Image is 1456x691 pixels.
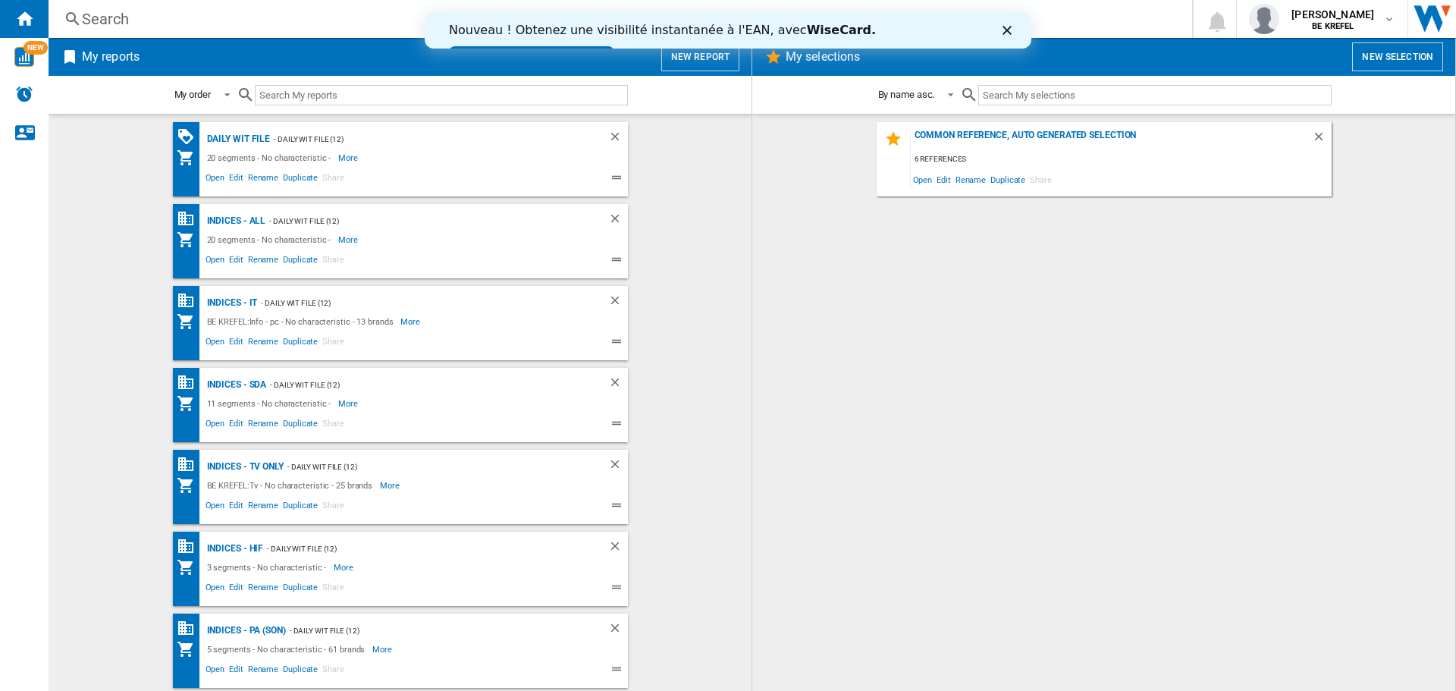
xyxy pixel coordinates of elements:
[203,662,227,680] span: Open
[257,294,577,313] div: - Daily WIT file (12)
[203,580,227,598] span: Open
[978,85,1331,105] input: Search My selections
[286,621,578,640] div: - Daily WIT file (12)
[934,169,953,190] span: Edit
[578,14,593,23] div: Close
[15,85,33,103] img: alerts-logo.svg
[24,34,190,52] a: Essayez dès maintenant !
[263,539,577,558] div: - Daily WIT file (12)
[281,662,320,680] span: Duplicate
[425,12,1031,49] iframe: Intercom live chat banner
[320,335,347,353] span: Share
[246,335,281,353] span: Rename
[203,313,401,331] div: BE KREFEL:Info - pc - No characteristic - 13 brands
[320,171,347,189] span: Share
[1312,130,1332,150] div: Delete
[227,580,246,598] span: Edit
[372,640,394,658] span: More
[203,498,227,517] span: Open
[203,476,381,495] div: BE KREFEL:Tv - No characteristic - 25 brands
[608,621,628,640] div: Delete
[203,231,339,249] div: 20 segments - No characteristic -
[203,171,227,189] span: Open
[203,640,373,658] div: 5 segments - No characteristic - 61 brands
[174,89,211,100] div: My order
[284,457,578,476] div: - Daily WIT file (12)
[1352,42,1443,71] button: New selection
[783,42,863,71] h2: My selections
[177,394,203,413] div: My Assortment
[177,209,203,228] div: Base 100
[203,212,266,231] div: Indices - All
[246,662,281,680] span: Rename
[988,169,1028,190] span: Duplicate
[320,580,347,598] span: Share
[177,537,203,556] div: Base 100
[281,580,320,598] span: Duplicate
[246,498,281,517] span: Rename
[246,171,281,189] span: Rename
[338,231,360,249] span: More
[608,212,628,231] div: Delete
[380,476,402,495] span: More
[1249,4,1279,34] img: profile.jpg
[203,335,227,353] span: Open
[177,619,203,638] div: Base 100
[270,130,577,149] div: - Daily WIT file (12)
[177,127,203,146] div: PROMOTIONS Matrix
[608,130,628,149] div: Delete
[1312,21,1354,31] b: BE KREFEL
[281,335,320,353] span: Duplicate
[203,416,227,435] span: Open
[320,253,347,271] span: Share
[177,640,203,658] div: My Assortment
[246,580,281,598] span: Rename
[227,171,246,189] span: Edit
[255,85,628,105] input: Search My reports
[246,416,281,435] span: Rename
[281,171,320,189] span: Duplicate
[227,416,246,435] span: Edit
[203,253,227,271] span: Open
[334,558,356,576] span: More
[608,375,628,394] div: Delete
[1291,7,1374,22] span: [PERSON_NAME]
[1028,169,1054,190] span: Share
[878,89,935,100] div: By name asc.
[203,558,334,576] div: 3 segments - No characteristic -
[177,558,203,576] div: My Assortment
[177,291,203,310] div: Base 100
[203,394,339,413] div: 11 segments - No characteristic -
[177,476,203,495] div: My Assortment
[266,375,577,394] div: - Daily WIT file (12)
[281,253,320,271] span: Duplicate
[661,42,739,71] button: New report
[177,373,203,392] div: Base 100
[203,457,284,476] div: Indices - TV only
[14,47,34,67] img: wise-card.svg
[953,169,988,190] span: Rename
[400,313,422,331] span: More
[203,621,286,640] div: Indices - PA (son)
[82,8,1153,30] div: Search
[227,253,246,271] span: Edit
[203,149,339,167] div: 20 segments - No characteristic -
[203,539,264,558] div: Indices - HIF
[338,149,360,167] span: More
[203,294,258,313] div: Indices - IT
[227,498,246,517] span: Edit
[320,416,347,435] span: Share
[177,455,203,474] div: Base 100
[281,416,320,435] span: Duplicate
[203,375,267,394] div: Indices - SDA
[177,149,203,167] div: My Assortment
[281,498,320,517] span: Duplicate
[177,231,203,249] div: My Assortment
[911,169,935,190] span: Open
[608,294,628,313] div: Delete
[227,335,246,353] span: Edit
[320,498,347,517] span: Share
[79,42,143,71] h2: My reports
